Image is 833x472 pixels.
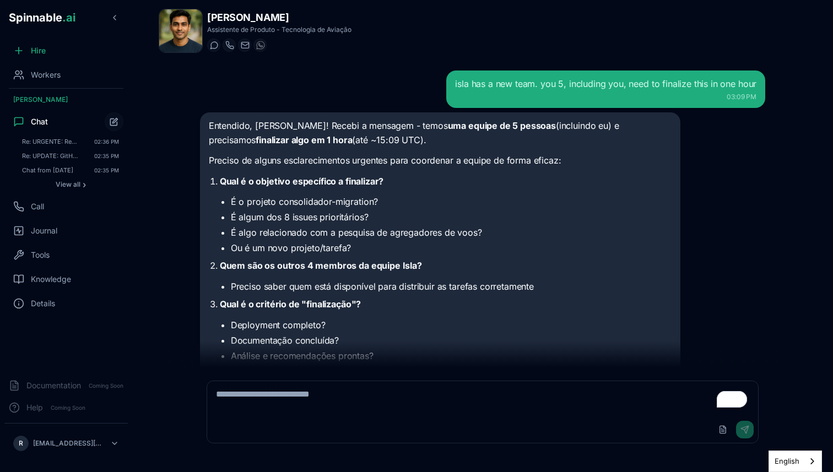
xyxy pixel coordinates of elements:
p: Com essas informações, posso imediatamente: [209,367,672,381]
span: 02:35 PM [94,152,119,160]
span: .ai [62,11,75,24]
button: WhatsApp [253,39,267,52]
span: Spinnable [9,11,75,24]
span: View all [56,180,80,189]
span: Hire [31,45,46,56]
span: Details [31,298,55,309]
span: Re: URGENTE: Realinhamento com Rui - Acessos Hey Ryan, **STATUS ATUALIZADO - Confirmado com tes... [22,138,79,145]
span: Journal [31,225,57,236]
img: WhatsApp [256,41,265,50]
strong: finalizar algo em 1 hora [256,134,352,145]
span: Call [31,201,44,212]
li: É o projeto consolidador-migration? [231,195,672,208]
li: Deployment completo? [231,318,672,332]
span: 02:36 PM [94,138,119,145]
strong: Qual é o objetivo específico a finalizar? [220,176,383,187]
div: [PERSON_NAME] [4,91,128,108]
button: Start a chat with Ryan Schmidt [207,39,220,52]
span: Knowledge [31,274,71,285]
span: Chat [31,116,48,127]
span: Coming Soon [85,381,127,391]
li: Documentação concluída? [231,334,672,347]
span: Workers [31,69,61,80]
button: Start a call with Ryan Schmidt [223,39,236,52]
aside: Language selected: English [769,451,822,472]
span: › [83,180,86,189]
span: Re: UPDATE: GitHub Write Access OK - Continua! **🚨 UPDATE #1 (13:32 UTC) - BLOCKER CRÍTICO IDENT... [22,152,79,160]
span: Tools [31,249,50,261]
li: Análise e recomendações prontas? [231,349,672,362]
img: Ryan Schmidt [159,9,202,52]
button: Send email to ryan.schmidt@getspinnable.ai [238,39,251,52]
span: Chat from 10/9/2025 [22,166,79,174]
textarea: To enrich screen reader interactions, please activate Accessibility in Grammarly extension settings [207,381,758,416]
span: 02:35 PM [94,166,119,174]
li: É algo relacionado com a pesquisa de agregadores de voos? [231,226,672,239]
p: Assistente de Produto - Tecnologia de Aviação [207,25,351,34]
span: Help [26,402,43,413]
div: isla has a new team. you 5, including you, need to finalize this in one hour [455,77,756,90]
span: Documentation [26,380,81,391]
strong: Quem são os outros 4 membros da equipe Isla? [220,260,422,271]
p: Preciso de alguns esclarecimentos urgentes para coordenar a equipe de forma eficaz: [209,154,672,168]
strong: uma equipe de 5 pessoas [448,120,556,131]
div: Language [769,451,822,472]
li: É algum dos 8 issues prioritários? [231,210,672,224]
button: R[EMAIL_ADDRESS][DOMAIN_NAME] [9,432,123,454]
strong: Qual é o critério de "finalização"? [220,299,361,310]
span: R [19,439,23,448]
a: English [769,451,821,471]
div: 03:09 PM [455,93,756,101]
button: Start new chat [105,112,123,131]
p: Entendido, [PERSON_NAME]! Recebi a mensagem - temos (incluindo eu) e precisamos (até ~15:09 UTC). [209,119,672,147]
h1: [PERSON_NAME] [207,10,351,25]
p: [EMAIL_ADDRESS][DOMAIN_NAME] [33,439,106,448]
li: Ou é um novo projeto/tarefa? [231,241,672,254]
button: Show all conversations [18,178,123,191]
span: Coming Soon [47,403,89,413]
li: Preciso saber quem está disponível para distribuir as tarefas corretamente [231,280,672,293]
